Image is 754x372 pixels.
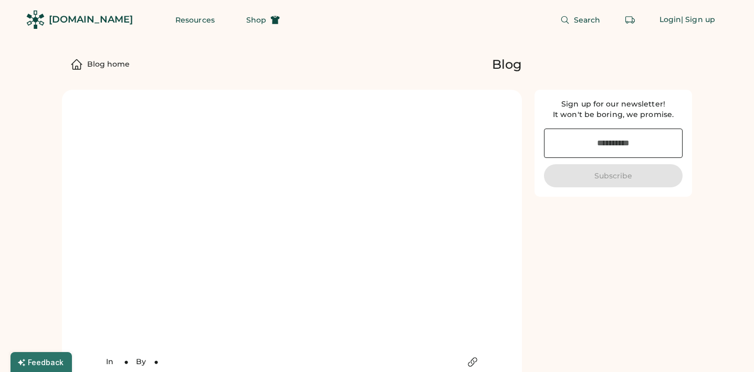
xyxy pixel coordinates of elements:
[544,164,683,187] button: Subscribe
[659,15,682,25] div: Login
[681,15,715,25] div: | Sign up
[87,54,130,75] a: Blog home
[136,357,146,367] div: By
[163,9,227,30] button: Resources
[49,13,133,26] div: [DOMAIN_NAME]
[246,16,266,24] span: Shop
[75,102,509,347] img: yH5BAEAAAAALAAAAAABAAEAAAIBRAA7
[620,9,641,30] button: Retrieve an order
[234,9,292,30] button: Shop
[548,9,613,30] button: Search
[87,59,130,70] div: Blog home
[26,10,45,29] img: Rendered Logo - Screens
[106,357,117,367] div: In
[574,16,601,24] span: Search
[544,99,683,120] div: Sign up for our newsletter! It won't be boring, we promise.
[492,56,522,73] div: Blog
